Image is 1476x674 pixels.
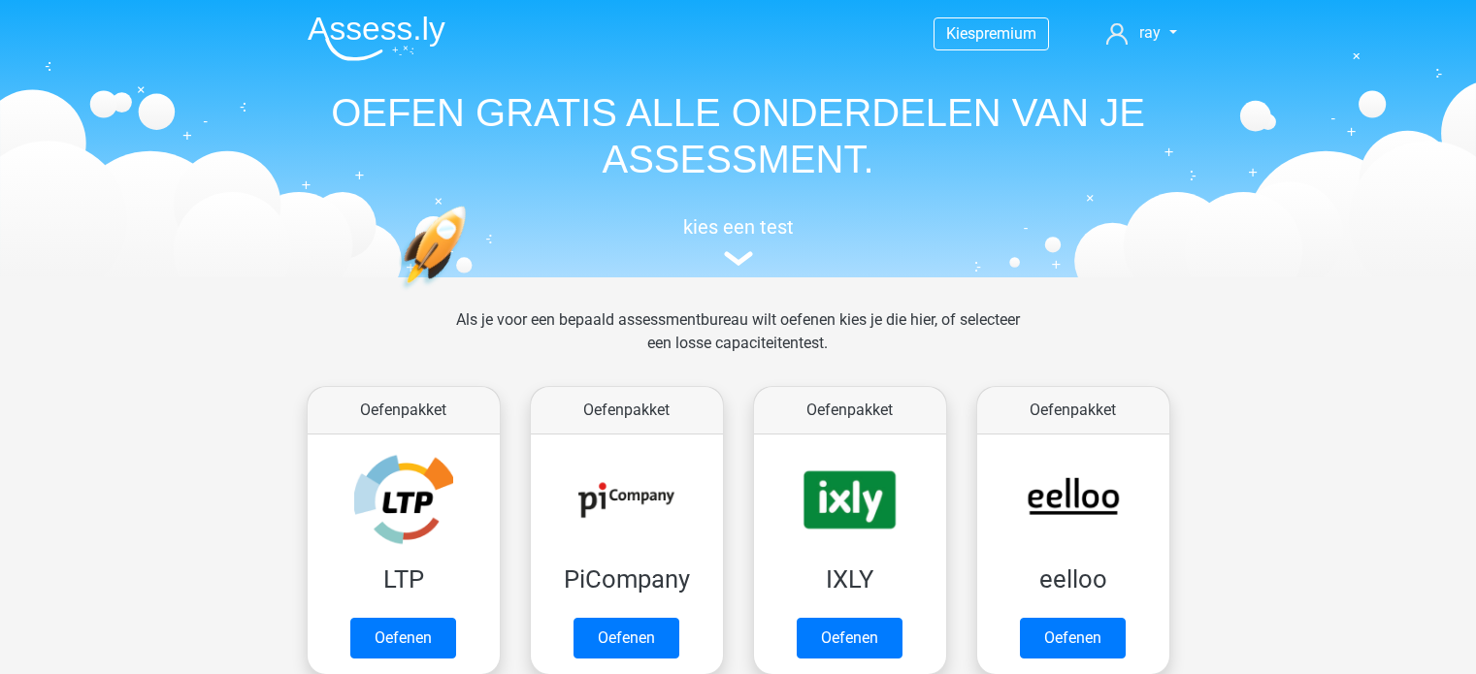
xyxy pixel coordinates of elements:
span: ray [1139,23,1161,42]
h1: OEFEN GRATIS ALLE ONDERDELEN VAN JE ASSESSMENT. [292,89,1185,182]
img: oefenen [399,206,541,381]
img: assessment [724,251,753,266]
span: premium [975,24,1036,43]
a: Oefenen [1020,618,1126,658]
div: Als je voor een bepaald assessmentbureau wilt oefenen kies je die hier, of selecteer een losse ca... [441,308,1035,378]
span: Kies [946,24,975,43]
a: Kiespremium [935,20,1048,47]
a: Oefenen [350,618,456,658]
img: Assessly [308,16,445,61]
a: ray [1099,21,1184,45]
a: kies een test [292,215,1185,267]
a: Oefenen [574,618,679,658]
h5: kies een test [292,215,1185,239]
a: Oefenen [797,618,902,658]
